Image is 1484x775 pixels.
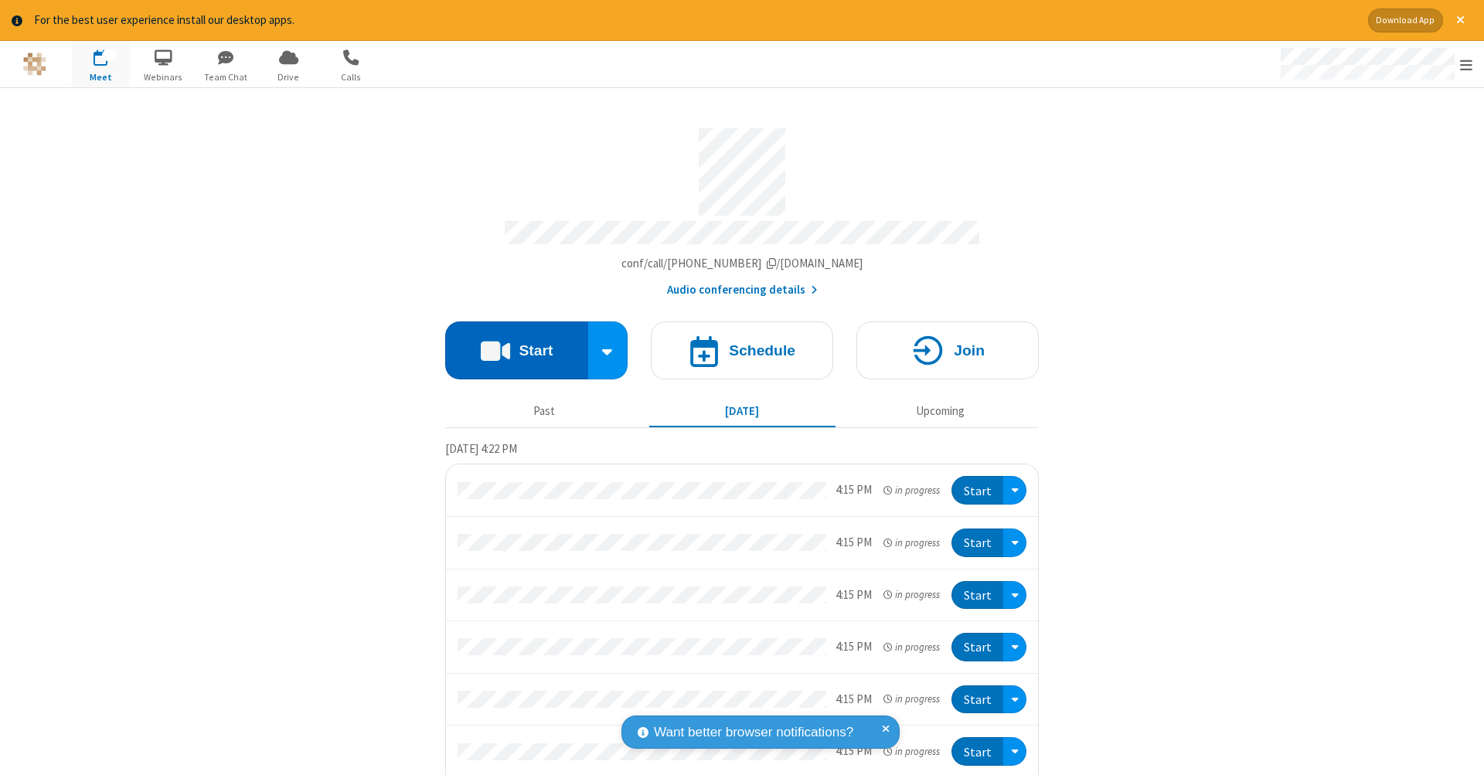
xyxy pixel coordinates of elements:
span: Drive [260,70,318,84]
button: Join [856,321,1039,379]
div: Open menu [1003,633,1026,661]
div: Open menu [1003,581,1026,610]
div: 4:15 PM [836,481,872,499]
em: in progress [883,535,940,550]
button: [DATE] [649,397,836,427]
h4: Join [954,343,985,358]
div: Open menu [1266,41,1484,87]
button: Start [951,581,1003,610]
span: Webinars [134,70,192,84]
button: Schedule [651,321,833,379]
button: Start [951,737,1003,766]
button: Upcoming [847,397,1033,427]
em: in progress [883,744,940,759]
em: in progress [883,692,940,706]
em: in progress [883,640,940,654]
button: Copy my meeting room linkCopy my meeting room link [621,255,863,273]
div: 4:15 PM [836,586,872,604]
div: Start conference options [588,321,628,379]
div: For the best user experience install our desktop apps. [34,12,1356,29]
button: Close alert [1448,8,1472,32]
span: Copy my meeting room link [621,256,863,270]
span: Want better browser notifications? [654,722,853,743]
span: Team Chat [197,70,255,84]
span: [DATE] 4:22 PM [445,441,517,456]
img: QA Selenium DO NOT DELETE OR CHANGE [23,53,46,76]
button: Audio conferencing details [667,281,818,299]
span: Meet [72,70,130,84]
div: Open menu [1003,476,1026,505]
div: 4:15 PM [836,534,872,552]
em: in progress [883,483,940,498]
em: in progress [883,587,940,602]
div: 4:15 PM [836,691,872,709]
button: Download App [1368,8,1443,32]
div: Open menu [1003,529,1026,557]
button: Start [951,633,1003,661]
button: Start [445,321,588,379]
span: Calls [322,70,380,84]
button: Start [951,529,1003,557]
div: Open menu [1003,737,1026,766]
h4: Start [519,343,553,358]
button: Logo [5,41,63,87]
section: Account details [445,117,1039,298]
button: Past [451,397,638,427]
button: Start [951,476,1003,505]
h4: Schedule [729,343,795,358]
div: 12 [102,49,116,61]
div: Open menu [1003,685,1026,714]
button: Start [951,685,1003,714]
div: 4:15 PM [836,638,872,656]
